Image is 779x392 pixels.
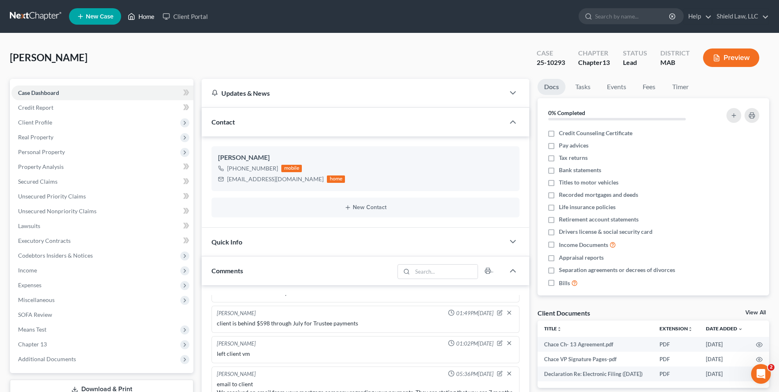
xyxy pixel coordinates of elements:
div: Chapter [578,58,610,67]
div: left client vm [217,350,514,358]
td: Chace Ch- 13 Agreement.pdf [538,337,653,352]
td: [DATE] [699,337,749,352]
a: Unsecured Nonpriority Claims [11,204,193,219]
div: Status [623,48,647,58]
a: Secured Claims [11,174,193,189]
span: [PERSON_NAME] [10,51,87,63]
span: Case Dashboard [18,89,59,96]
span: Bills [559,279,570,287]
span: Lawsuits [18,222,40,229]
span: Life insurance policies [559,203,616,211]
a: Home [124,9,159,24]
span: SOFA Review [18,311,52,318]
div: Lead [623,58,647,67]
span: Means Test [18,326,46,333]
span: Executory Contracts [18,237,71,244]
a: Titleunfold_more [544,325,562,332]
span: Expenses [18,281,41,288]
i: unfold_more [688,327,693,332]
span: Retirement account statements [559,215,639,224]
a: Docs [538,79,565,95]
div: home [327,175,345,183]
span: Additional Documents [18,355,76,362]
div: Chapter [578,48,610,58]
span: Quick Info [211,238,242,246]
span: Recorded mortgages and deeds [559,191,638,199]
button: New Contact [218,204,513,211]
td: PDF [653,367,699,381]
span: Contact [211,118,235,126]
span: Appraisal reports [559,254,604,262]
a: Events [600,79,633,95]
div: client is behind $598 through July for Trustee payments [217,319,514,327]
span: 13 [602,58,610,66]
a: Help [684,9,712,24]
td: PDF [653,352,699,367]
div: [PERSON_NAME] [218,153,513,163]
a: Lawsuits [11,219,193,233]
iframe: Intercom live chat [751,364,771,384]
div: Case [537,48,565,58]
span: 2 [768,364,774,371]
span: 01:02PM[DATE] [456,340,494,348]
a: Client Portal [159,9,212,24]
span: Chapter 13 [18,341,47,348]
span: Secured Claims [18,178,57,185]
span: Real Property [18,134,53,141]
span: Credit Report [18,104,53,111]
div: [PERSON_NAME] [217,309,256,318]
span: 05:36PM[DATE] [456,370,494,378]
a: SOFA Review [11,307,193,322]
span: Income [18,267,37,274]
div: [PERSON_NAME] [217,340,256,348]
span: Credit Counseling Certificate [559,129,632,137]
a: Date Added expand_more [706,325,743,332]
td: [DATE] [699,367,749,381]
a: Shield Law, LLC [712,9,769,24]
span: Unsecured Priority Claims [18,193,86,200]
div: [EMAIL_ADDRESS][DOMAIN_NAME] [227,175,324,183]
span: Miscellaneous [18,296,55,303]
span: Income Documents [559,241,608,249]
td: PDF [653,337,699,352]
a: Case Dashboard [11,85,193,100]
div: mobile [281,165,302,172]
a: Credit Report [11,100,193,115]
a: Executory Contracts [11,233,193,248]
span: New Case [86,14,113,20]
span: Drivers license & social security card [559,228,653,236]
button: Preview [703,48,759,67]
a: Fees [636,79,662,95]
td: [DATE] [699,352,749,367]
i: unfold_more [557,327,562,332]
input: Search... [412,265,478,279]
a: Timer [666,79,695,95]
span: Pay advices [559,141,588,150]
td: Declaration Re: Electronic Filing ([DATE]) [538,367,653,381]
span: Property Analysis [18,163,64,170]
a: View All [745,310,766,316]
div: [PERSON_NAME] [217,370,256,378]
span: Personal Property [18,148,65,155]
strong: 0% Completed [548,109,585,116]
div: District [660,48,690,58]
span: Unsecured Nonpriority Claims [18,208,97,214]
span: 01:49PM[DATE] [456,309,494,317]
div: Updates & News [211,89,495,97]
span: Titles to motor vehicles [559,178,618,187]
a: Property Analysis [11,159,193,174]
div: [PHONE_NUMBER] [227,164,278,173]
div: Client Documents [538,309,590,317]
a: Unsecured Priority Claims [11,189,193,204]
a: Tasks [569,79,597,95]
a: Extensionunfold_more [660,325,693,332]
span: Client Profile [18,119,52,126]
span: Comments [211,267,243,274]
div: 25-10293 [537,58,565,67]
input: Search by name... [595,9,670,24]
td: Chace VP Signature Pages-pdf [538,352,653,367]
span: Tax returns [559,154,588,162]
span: Separation agreements or decrees of divorces [559,266,675,274]
span: Codebtors Insiders & Notices [18,252,93,259]
div: MAB [660,58,690,67]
